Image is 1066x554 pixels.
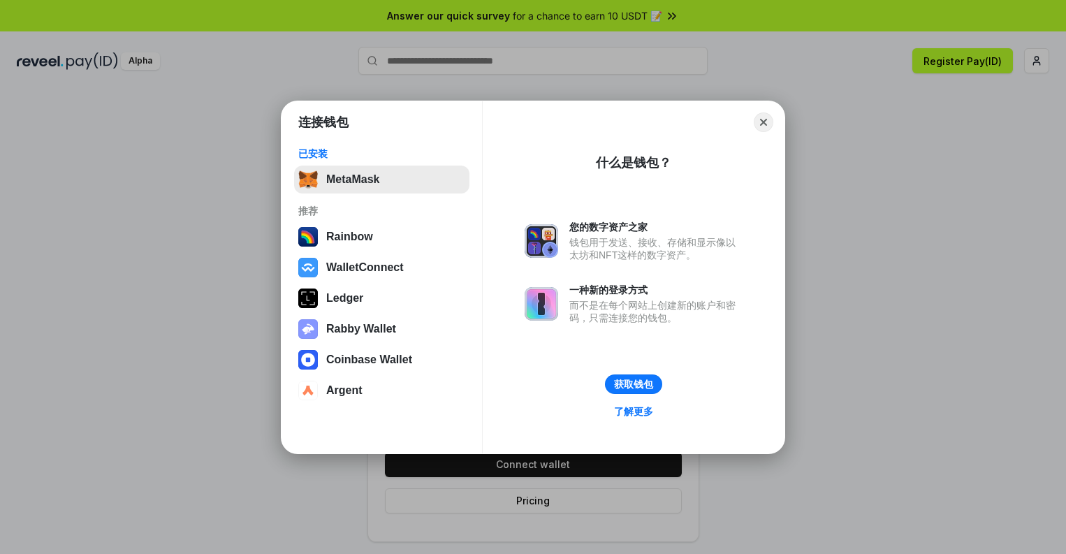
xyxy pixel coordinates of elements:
button: Ledger [294,284,469,312]
img: svg+xml,%3Csvg%20xmlns%3D%22http%3A%2F%2Fwww.w3.org%2F2000%2Fsvg%22%20fill%3D%22none%22%20viewBox... [298,319,318,339]
button: 获取钱包 [605,374,662,394]
button: Coinbase Wallet [294,346,469,374]
div: 已安装 [298,147,465,160]
div: 一种新的登录方式 [569,284,743,296]
img: svg+xml,%3Csvg%20xmlns%3D%22http%3A%2F%2Fwww.w3.org%2F2000%2Fsvg%22%20fill%3D%22none%22%20viewBox... [525,224,558,258]
div: Rabby Wallet [326,323,396,335]
div: MetaMask [326,173,379,186]
div: Rainbow [326,231,373,243]
button: Close [754,112,773,132]
div: Argent [326,384,363,397]
img: svg+xml,%3Csvg%20xmlns%3D%22http%3A%2F%2Fwww.w3.org%2F2000%2Fsvg%22%20width%3D%2228%22%20height%3... [298,289,318,308]
img: svg+xml,%3Csvg%20fill%3D%22none%22%20height%3D%2233%22%20viewBox%3D%220%200%2035%2033%22%20width%... [298,170,318,189]
a: 了解更多 [606,402,662,421]
img: svg+xml,%3Csvg%20width%3D%2228%22%20height%3D%2228%22%20viewBox%3D%220%200%2028%2028%22%20fill%3D... [298,381,318,400]
button: Rainbow [294,223,469,251]
div: WalletConnect [326,261,404,274]
div: 什么是钱包？ [596,154,671,171]
div: 钱包用于发送、接收、存储和显示像以太坊和NFT这样的数字资产。 [569,236,743,261]
h1: 连接钱包 [298,114,349,131]
div: 而不是在每个网站上创建新的账户和密码，只需连接您的钱包。 [569,299,743,324]
div: Ledger [326,292,363,305]
div: Coinbase Wallet [326,353,412,366]
img: svg+xml,%3Csvg%20width%3D%2228%22%20height%3D%2228%22%20viewBox%3D%220%200%2028%2028%22%20fill%3D... [298,258,318,277]
div: 获取钱包 [614,378,653,391]
button: Argent [294,377,469,404]
img: svg+xml,%3Csvg%20width%3D%22120%22%20height%3D%22120%22%20viewBox%3D%220%200%20120%20120%22%20fil... [298,227,318,247]
img: svg+xml,%3Csvg%20xmlns%3D%22http%3A%2F%2Fwww.w3.org%2F2000%2Fsvg%22%20fill%3D%22none%22%20viewBox... [525,287,558,321]
button: Rabby Wallet [294,315,469,343]
div: 推荐 [298,205,465,217]
div: 您的数字资产之家 [569,221,743,233]
div: 了解更多 [614,405,653,418]
button: MetaMask [294,166,469,194]
img: svg+xml,%3Csvg%20width%3D%2228%22%20height%3D%2228%22%20viewBox%3D%220%200%2028%2028%22%20fill%3D... [298,350,318,370]
button: WalletConnect [294,254,469,282]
